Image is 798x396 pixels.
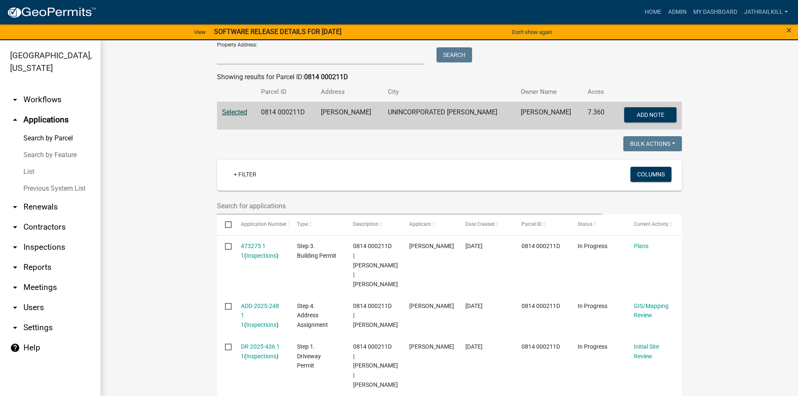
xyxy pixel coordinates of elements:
span: Step 3. Building Permit [297,243,336,259]
span: Step 4. Address Assignment [297,303,328,329]
th: Owner Name [516,82,583,102]
i: arrow_drop_down [10,202,20,212]
datatable-header-cell: Application Number [233,215,289,235]
span: Date Created [465,221,495,227]
a: Initial Site Review [634,343,659,360]
span: Sheldon Baldwin [409,343,454,350]
th: Parcel ID [256,82,316,102]
td: [PERSON_NAME] [516,102,583,129]
i: arrow_drop_down [10,222,20,232]
a: View [191,25,209,39]
span: 0814 000211D [522,343,560,350]
span: × [786,24,792,36]
button: Bulk Actions [623,136,682,151]
span: Step 1. Driveway Permit [297,343,321,369]
span: 0814 000211D [522,303,560,309]
a: My Dashboard [690,4,741,20]
a: Inspections [246,321,276,328]
a: 473275 1 1 [241,243,266,259]
span: 0814 000211D | BALDWIN SHELDON [353,303,398,329]
button: Search [436,47,472,62]
datatable-header-cell: Select [217,215,233,235]
datatable-header-cell: Applicant [401,215,457,235]
span: Parcel ID [522,221,542,227]
span: 0814 000211D | BALDWIN SHELDON | SHIREY RD [353,343,398,388]
span: 09/03/2025 [465,343,483,350]
a: Home [641,4,665,20]
i: arrow_drop_down [10,282,20,292]
span: Current Activity [634,221,669,227]
i: arrow_drop_down [10,262,20,272]
td: 7.360 [583,102,612,129]
datatable-header-cell: Type [289,215,345,235]
div: ( ) [241,301,281,330]
th: Address [316,82,383,102]
a: Admin [665,4,690,20]
i: arrow_drop_up [10,115,20,125]
i: arrow_drop_down [10,95,20,105]
datatable-header-cell: Parcel ID [514,215,570,235]
span: Sheldon Baldwin [409,243,454,249]
span: 0814 000211D | BALDWIN SHELDON | SHIREY RD [353,243,398,287]
th: City [383,82,516,102]
div: Showing results for Parcel ID: [217,72,682,82]
button: Close [786,25,792,35]
span: Type [297,221,308,227]
span: Status [578,221,592,227]
span: In Progress [578,243,607,249]
span: In Progress [578,303,607,309]
a: DR-2025-436 1 1 [241,343,280,360]
td: [PERSON_NAME] [316,102,383,129]
span: 09/03/2025 [465,243,483,249]
strong: SOFTWARE RELEASE DETAILS FOR [DATE] [214,28,341,36]
button: Don't show again [509,25,555,39]
a: Inspections [246,353,276,360]
a: Plans [634,243,648,249]
i: help [10,343,20,353]
i: arrow_drop_down [10,303,20,313]
span: Add Note [637,111,664,118]
span: Applicant [409,221,431,227]
span: In Progress [578,343,607,350]
a: Inspections [246,252,276,259]
button: Add Note [624,107,677,122]
div: ( ) [241,342,281,361]
a: + Filter [227,167,263,182]
strong: 0814 000211D [304,73,348,81]
a: Selected [222,108,247,116]
datatable-header-cell: Current Activity [626,215,682,235]
td: 0814 000211D [256,102,316,129]
span: 0814 000211D [522,243,560,249]
span: Application Number [241,221,287,227]
a: ADD-2025-248 1 1 [241,303,279,329]
input: Search for applications [217,197,602,215]
datatable-header-cell: Status [570,215,626,235]
div: ( ) [241,241,281,261]
td: UNINCORPORATED [PERSON_NAME] [383,102,516,129]
span: Sheldon Baldwin [409,303,454,309]
span: Description [353,221,379,227]
th: Acres [583,82,612,102]
i: arrow_drop_down [10,323,20,333]
datatable-header-cell: Date Created [457,215,514,235]
button: Columns [630,167,671,182]
i: arrow_drop_down [10,242,20,252]
datatable-header-cell: Description [345,215,401,235]
a: Jathrailkill [741,4,791,20]
a: GIS/Mapping Review [634,303,669,319]
span: 09/03/2025 [465,303,483,309]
